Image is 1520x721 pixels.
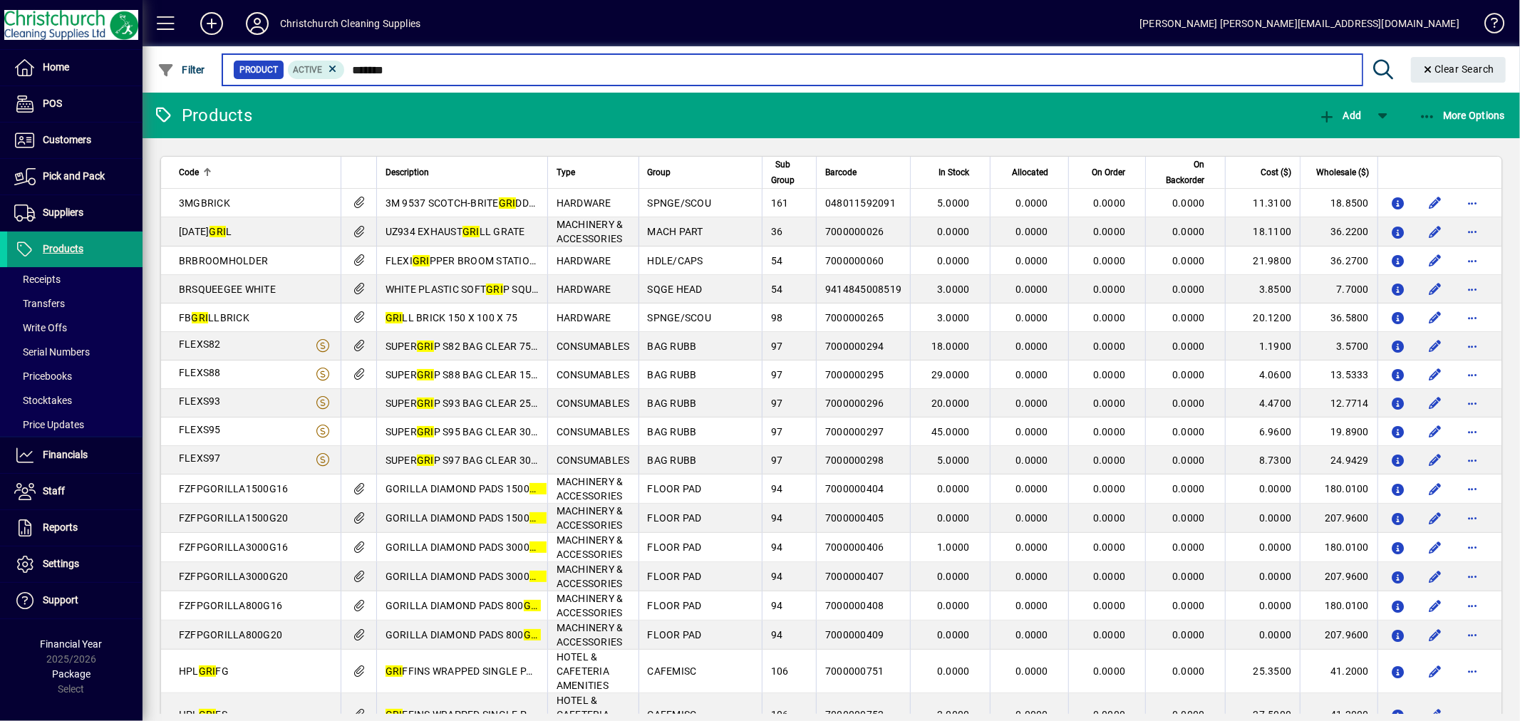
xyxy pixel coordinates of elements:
span: 7000000265 [825,312,884,323]
button: More options [1461,507,1484,529]
span: FLEXI PPER BROOM STATION HOLDER [386,255,579,266]
button: Edit [1424,278,1447,301]
span: FZFPGORILLA3000G16 [179,541,289,553]
span: Transfers [14,298,65,309]
span: Filter [157,64,205,76]
button: Edit [1424,220,1447,243]
td: 207.9600 [1300,562,1377,591]
span: BAG RUBB [648,398,697,409]
span: 45.0000 [931,426,970,437]
span: Serial Numbers [14,346,90,358]
span: 0.0000 [1093,398,1126,409]
span: Support [43,594,78,606]
span: 7000000297 [825,426,884,437]
span: 97 [771,398,783,409]
span: WHITE PLASTIC SOFT P SQUEEGEE WITH BLUE RUBBER 200MM [386,284,696,295]
span: Customers [43,134,91,145]
span: 0.0000 [1172,541,1205,553]
button: More options [1461,220,1484,243]
td: 36.2700 [1300,247,1377,275]
span: 0.0000 [937,255,970,266]
button: Edit [1424,192,1447,214]
span: 0.0000 [1172,341,1205,352]
span: 0.0000 [1015,312,1048,323]
span: 7000000404 [825,483,884,494]
span: Pricebooks [14,370,72,382]
em: GRI [417,426,434,437]
span: MACH PART [648,226,703,237]
em: GRI [486,284,503,295]
span: 3.0000 [937,312,970,323]
a: Write Offs [7,316,143,340]
span: 0.0000 [1093,512,1126,524]
span: 1.0000 [937,541,970,553]
td: 3.8500 [1225,275,1301,304]
span: 048011592091 [825,197,896,209]
button: More options [1461,392,1484,415]
button: Edit [1424,660,1447,683]
button: More Options [1415,103,1509,128]
span: HARDWARE [557,255,611,266]
span: 7000000405 [825,512,884,524]
span: FLEXS88 [179,367,221,378]
span: 97 [771,369,783,380]
td: 4.4700 [1225,389,1301,417]
td: 20.1200 [1225,304,1301,332]
button: More options [1461,420,1484,443]
span: HARDWARE [557,284,611,295]
a: Reports [7,510,143,546]
td: 3.5700 [1300,332,1377,360]
span: HDLE/CAPS [648,255,703,266]
span: 97 [771,426,783,437]
span: SPNGE/SCOU [648,312,712,323]
em: GRI [499,197,516,209]
a: Suppliers [7,195,143,231]
span: FLOOR PAD [648,541,702,553]
span: Add [1318,110,1361,121]
span: UZ934 EXHAUST LL GRATE [386,226,525,237]
em: GRI [210,226,227,237]
span: 0.0000 [1172,284,1205,295]
button: More options [1461,536,1484,559]
span: 0.0000 [1093,226,1126,237]
div: Christchurch Cleaning Supplies [280,12,420,35]
button: More options [1461,449,1484,472]
button: More options [1461,192,1484,214]
span: BRSQUEEGEE WHITE [179,284,276,295]
a: Support [7,583,143,618]
button: More options [1461,623,1484,646]
td: 1.1900 [1225,332,1301,360]
button: More options [1461,306,1484,329]
span: 0.0000 [1172,483,1205,494]
td: 13.5333 [1300,360,1377,389]
td: 11.3100 [1225,189,1301,217]
span: LL BRICK 150 X 100 X 75 [386,312,518,323]
span: [DATE] L [179,226,232,237]
span: FLEXS95 [179,424,221,435]
div: On Order [1077,165,1138,180]
span: 0.0000 [1015,512,1048,524]
span: MACHINERY & ACCESSORIES [557,534,624,560]
td: 180.0100 [1300,533,1377,562]
td: 18.8500 [1300,189,1377,217]
button: Edit [1424,335,1447,358]
button: Edit [1424,507,1447,529]
span: 3.0000 [937,284,970,295]
span: 0.0000 [1015,341,1048,352]
span: FLEXS97 [179,452,221,464]
span: 54 [771,284,783,295]
span: 0.0000 [1015,571,1048,582]
button: Edit [1424,449,1447,472]
span: CONSUMABLES [557,398,630,409]
span: 0.0000 [1093,426,1126,437]
span: More Options [1419,110,1506,121]
span: FB LLBRICK [179,312,249,323]
span: FZFPGORILLA1500G16 [179,483,289,494]
span: 0.0000 [1172,426,1205,437]
em: GRI [417,341,434,352]
span: CONSUMABLES [557,426,630,437]
span: Pick and Pack [43,170,105,182]
span: 7000000407 [825,571,884,582]
button: More options [1461,660,1484,683]
em: GRI [386,312,403,323]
